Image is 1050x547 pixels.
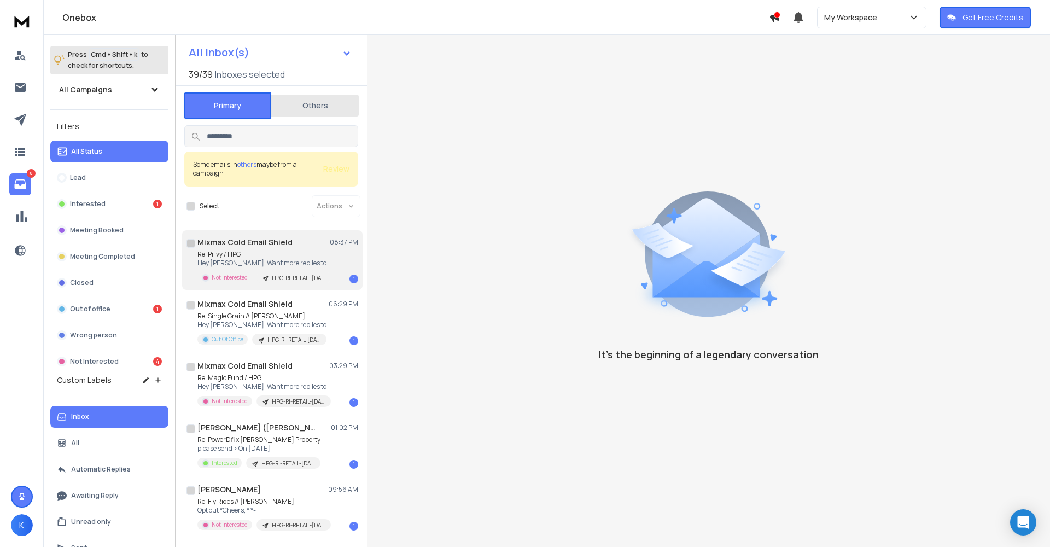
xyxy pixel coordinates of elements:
[197,497,329,506] p: Re: Fly Rides // [PERSON_NAME]
[11,11,33,31] img: logo
[261,459,314,468] p: HPG-RI-RETAIL-[DATE]
[197,312,326,321] p: Re: Single Grain // [PERSON_NAME]
[50,219,168,241] button: Meeting Booked
[189,68,213,81] span: 39 / 39
[328,485,358,494] p: 09:56 AM
[71,439,79,447] p: All
[197,484,261,495] h1: [PERSON_NAME]
[70,357,119,366] p: Not Interested
[70,252,135,261] p: Meeting Completed
[70,173,86,182] p: Lead
[329,300,358,309] p: 06:29 PM
[70,278,94,287] p: Closed
[50,298,168,320] button: Out of office1
[50,485,168,507] button: Awaiting Reply
[71,517,111,526] p: Unread only
[824,12,882,23] p: My Workspace
[962,12,1023,23] p: Get Free Credits
[197,435,320,444] p: Re: PowerDfi x [PERSON_NAME] Property
[50,119,168,134] h3: Filters
[212,335,243,344] p: Out Of Office
[153,200,162,208] div: 1
[50,511,168,533] button: Unread only
[71,491,119,500] p: Awaiting Reply
[329,362,358,370] p: 03:29 PM
[50,406,168,428] button: Inbox
[197,382,329,391] p: Hey [PERSON_NAME], Want more replies to
[50,272,168,294] button: Closed
[197,374,329,382] p: Re: Magic Fund / HPG
[271,94,359,118] button: Others
[50,432,168,454] button: All
[940,7,1031,28] button: Get Free Credits
[50,193,168,215] button: Interested1
[200,202,219,211] label: Select
[197,422,318,433] h1: [PERSON_NAME] ([PERSON_NAME]) [PERSON_NAME]
[272,521,324,529] p: HPG-RI-RETAIL-[DATE]
[599,347,819,362] p: It’s the beginning of a legendary conversation
[349,336,358,345] div: 1
[193,160,323,178] div: Some emails in maybe from a campaign
[349,398,358,407] div: 1
[215,68,285,81] h3: Inboxes selected
[272,398,324,406] p: HPG-RI-RETAIL-[DATE]
[70,331,117,340] p: Wrong person
[11,514,33,536] button: K
[70,200,106,208] p: Interested
[197,321,326,329] p: Hey [PERSON_NAME], Want more replies to
[197,250,329,259] p: Re: Privy / HPG
[349,460,358,469] div: 1
[89,48,139,61] span: Cmd + Shift + k
[50,351,168,373] button: Not Interested4
[272,274,324,282] p: HPG-RI-RETAIL-[DATE]
[71,412,89,421] p: Inbox
[331,423,358,432] p: 01:02 PM
[349,522,358,531] div: 1
[212,273,248,282] p: Not Interested
[197,360,293,371] h1: Mixmax Cold Email Shield
[323,164,349,174] button: Review
[50,458,168,480] button: Automatic Replies
[70,305,110,313] p: Out of office
[68,49,148,71] p: Press to check for shortcuts.
[330,238,358,247] p: 08:37 PM
[50,141,168,162] button: All Status
[189,47,249,58] h1: All Inbox(s)
[50,246,168,267] button: Meeting Completed
[57,375,112,386] h3: Custom Labels
[59,84,112,95] h1: All Campaigns
[9,173,31,195] a: 6
[197,237,293,248] h1: Mixmax Cold Email Shield
[50,79,168,101] button: All Campaigns
[212,521,248,529] p: Not Interested
[180,42,360,63] button: All Inbox(s)
[70,226,124,235] p: Meeting Booked
[71,147,102,156] p: All Status
[50,324,168,346] button: Wrong person
[197,299,293,310] h1: Mixmax Cold Email Shield
[50,167,168,189] button: Lead
[212,397,248,405] p: Not Interested
[197,259,329,267] p: Hey [PERSON_NAME], Want more replies to
[349,275,358,283] div: 1
[197,444,320,453] p: please send > On [DATE]
[212,459,237,467] p: Interested
[267,336,320,344] p: HPG-RI-RETAIL-[DATE]
[153,305,162,313] div: 1
[71,465,131,474] p: Automatic Replies
[27,169,36,178] p: 6
[237,160,256,169] span: others
[1010,509,1036,536] div: Open Intercom Messenger
[153,357,162,366] div: 4
[197,506,329,515] p: Opt out *Cheers, * *-
[62,11,769,24] h1: Onebox
[184,92,271,119] button: Primary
